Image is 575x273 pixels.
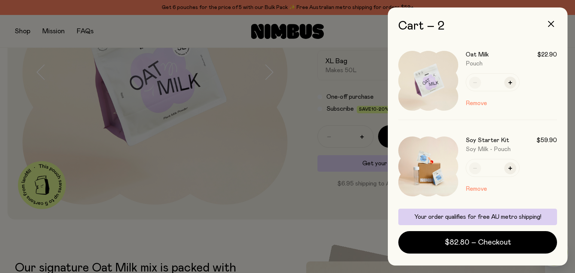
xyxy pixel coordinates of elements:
p: Your order qualifies for free AU metro shipping! [403,213,553,221]
button: $82.80 – Checkout [398,231,557,254]
button: Remove [466,184,487,193]
h2: Cart – 2 [398,19,557,33]
h3: Oat Milk [466,51,489,58]
span: Soy Milk - Pouch [466,146,511,152]
span: $22.90 [537,51,557,58]
span: Pouch [466,61,483,67]
span: $82.80 – Checkout [445,237,511,248]
span: $59.90 [536,136,557,144]
button: Remove [466,99,487,108]
h3: Soy Starter Kit [466,136,509,144]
